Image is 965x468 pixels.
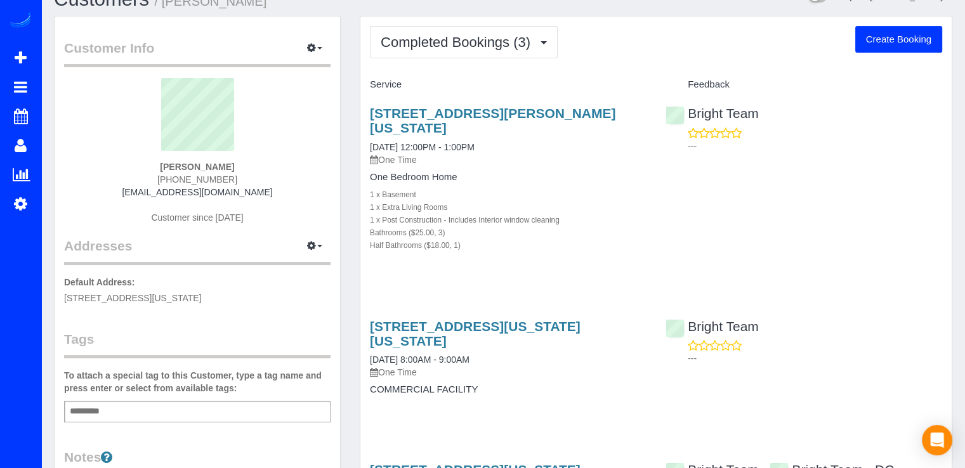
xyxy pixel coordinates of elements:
[370,384,647,395] h4: COMMERCIAL FACILITY
[64,369,331,394] label: To attach a special tag to this Customer, type a tag name and press enter or select from availabl...
[370,241,461,250] small: Half Bathrooms ($18.00, 1)
[370,319,581,348] a: [STREET_ADDRESS][US_STATE][US_STATE]
[64,293,202,303] span: [STREET_ADDRESS][US_STATE]
[64,276,135,289] label: Default Address:
[381,34,537,50] span: Completed Bookings (3)
[157,174,237,185] span: [PHONE_NUMBER]
[370,153,647,166] p: One Time
[922,425,952,455] div: Open Intercom Messenger
[666,319,759,334] a: Bright Team
[666,106,759,120] a: Bright Team
[688,352,942,365] p: ---
[370,228,445,237] small: Bathrooms ($25.00, 3)
[64,39,331,67] legend: Customer Info
[855,26,942,53] button: Create Booking
[688,140,942,152] p: ---
[370,366,647,379] p: One Time
[160,162,234,172] strong: [PERSON_NAME]
[8,13,33,30] img: Automaid Logo
[370,26,558,58] button: Completed Bookings (3)
[370,79,647,90] h4: Service
[64,330,331,358] legend: Tags
[370,203,447,212] small: 1 x Extra Living Rooms
[370,216,560,224] small: 1 x Post Construction - Includes Interior window cleaning
[122,187,272,197] a: [EMAIL_ADDRESS][DOMAIN_NAME]
[151,212,243,223] span: Customer since [DATE]
[370,142,475,152] a: [DATE] 12:00PM - 1:00PM
[370,354,469,365] a: [DATE] 8:00AM - 9:00AM
[370,106,615,135] a: [STREET_ADDRESS][PERSON_NAME][US_STATE]
[370,172,647,183] h4: One Bedroom Home
[370,190,416,199] small: 1 x Basement
[666,79,942,90] h4: Feedback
